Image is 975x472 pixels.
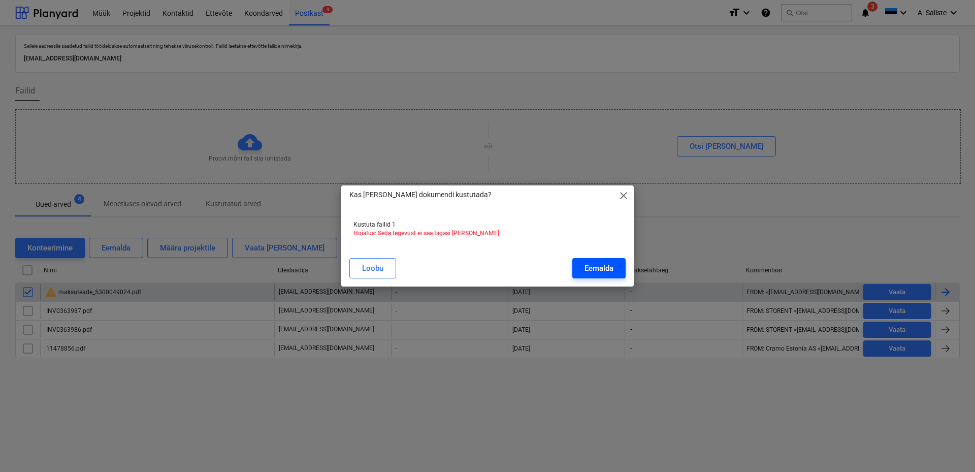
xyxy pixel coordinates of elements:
button: Loobu [349,258,396,278]
div: Eemalda [584,262,613,275]
span: close [617,190,630,202]
iframe: Chat Widget [924,423,975,472]
div: Loobu [362,262,383,275]
button: Eemalda [572,258,626,278]
p: Kas [PERSON_NAME] dokumendi kustutada? [349,190,492,200]
p: Kustuta failid 1 [353,221,622,229]
p: Hoiatus: Seda tegevust ei saa tagasi [PERSON_NAME] [353,229,622,238]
